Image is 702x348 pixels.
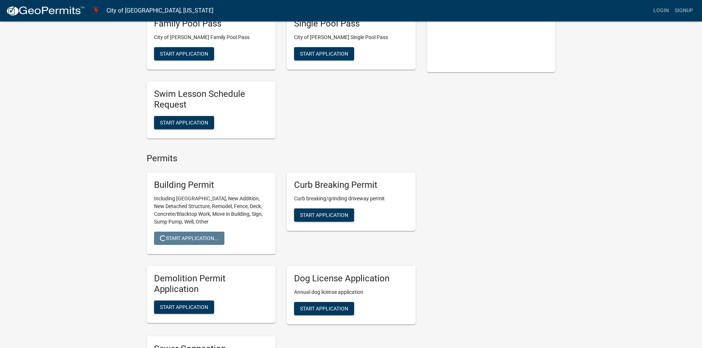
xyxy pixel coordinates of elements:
h5: Dog License Application [294,273,408,284]
button: Start Application [294,208,354,222]
h4: Permits [147,153,416,164]
a: Signup [672,4,696,18]
h5: Family Pool Pass [154,18,268,29]
h5: Swim Lesson Schedule Request [154,89,268,110]
span: Start Application [160,119,208,125]
a: Login [650,4,672,18]
p: Curb breaking/grinding driveway permit [294,195,408,203]
p: Annual dog license application [294,288,408,296]
p: City of [PERSON_NAME] Single Pool Pass [294,34,408,41]
h5: Demolition Permit Application [154,273,268,295]
span: Start Application [160,304,208,310]
p: Including [GEOGRAPHIC_DATA], New Addition, New Detached Structure, Remodel, Fence, Deck, Concrete... [154,195,268,226]
h5: Building Permit [154,180,268,190]
span: Start Application [300,305,348,311]
img: City of Harlan, Iowa [91,6,101,15]
button: Start Application [294,302,354,315]
span: Start Application [300,212,348,218]
button: Start Application [154,47,214,60]
button: Start Application... [154,232,224,245]
button: Start Application [154,116,214,129]
button: Start Application [294,47,354,60]
h5: Curb Breaking Permit [294,180,408,190]
a: City of [GEOGRAPHIC_DATA], [US_STATE] [106,4,213,17]
span: Start Application... [160,235,219,241]
span: Start Application [160,50,208,56]
button: Start Application [154,300,214,314]
p: City of [PERSON_NAME] Family Pool Pass [154,34,268,41]
span: Start Application [300,50,348,56]
h5: Single Pool Pass [294,18,408,29]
